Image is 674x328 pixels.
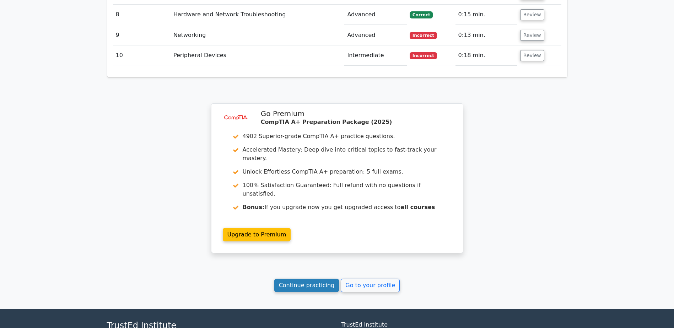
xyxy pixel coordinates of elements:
td: 9 [113,25,171,45]
span: Incorrect [410,32,437,39]
td: 0:13 min. [455,25,517,45]
td: 8 [113,5,171,25]
a: Continue practicing [274,279,339,292]
a: Go to your profile [341,279,400,292]
span: Incorrect [410,52,437,59]
td: Advanced [344,25,407,45]
td: Intermediate [344,45,407,66]
button: Review [520,30,544,41]
button: Review [520,9,544,20]
td: Advanced [344,5,407,25]
td: 10 [113,45,171,66]
td: Networking [171,25,345,45]
td: 0:15 min. [455,5,517,25]
td: 0:18 min. [455,45,517,66]
span: Correct [410,11,433,18]
button: Review [520,50,544,61]
td: Hardware and Network Troubleshooting [171,5,345,25]
td: Peripheral Devices [171,45,345,66]
a: Upgrade to Premium [223,228,291,241]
